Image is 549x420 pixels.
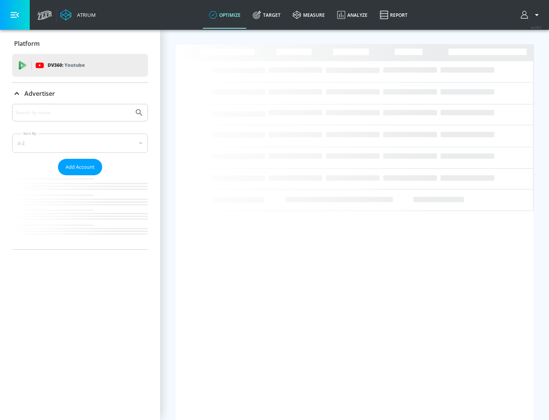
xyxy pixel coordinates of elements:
[60,9,96,21] a: Atrium
[12,134,148,153] div: A-Z
[287,1,331,29] a: measure
[12,54,148,77] div: DV360: Youtube
[64,61,85,69] p: Youtube
[531,25,541,29] span: v 4.28.0
[203,1,247,29] a: optimize
[15,108,131,118] input: Search by name
[66,163,95,171] span: Add Account
[14,39,40,48] p: Platform
[48,61,85,69] p: DV360:
[12,104,148,249] div: Advertiser
[58,159,102,175] button: Add Account
[12,33,148,54] div: Platform
[374,1,414,29] a: Report
[247,1,287,29] a: Target
[24,89,55,98] p: Advertiser
[331,1,374,29] a: Analyze
[12,83,148,104] div: Advertiser
[12,175,148,249] nav: list of Advertiser
[74,11,96,18] div: Atrium
[22,131,38,136] label: Sort By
